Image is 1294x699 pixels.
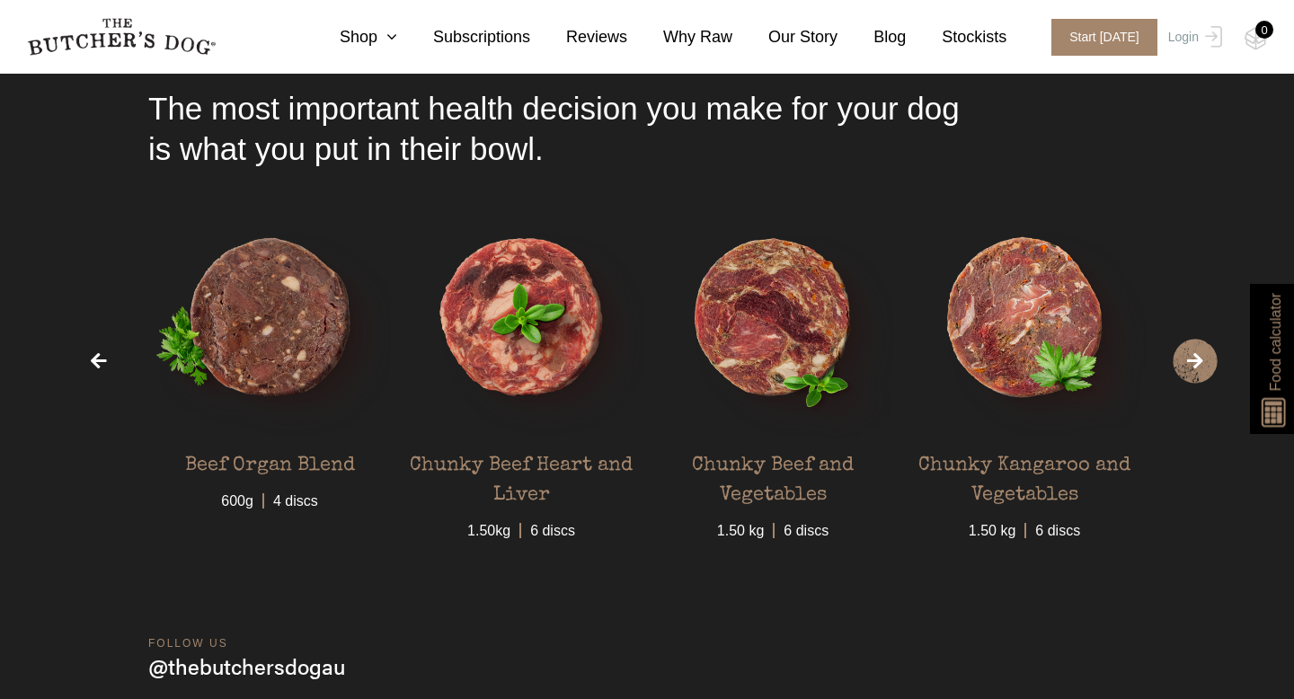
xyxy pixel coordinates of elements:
[148,635,1146,651] div: follow us
[1264,293,1286,391] span: Food calculator
[400,438,643,511] div: Chunky Beef Heart and Liver
[400,196,643,438] img: TBD_Chunky-Beef-Heart-Liver-1.png
[148,61,1146,196] div: The most important health decision you make for your dog is what you put in their bowl.
[708,511,773,542] span: 1.50 kg
[960,511,1024,542] span: 1.50 kg
[1255,21,1273,39] div: 0
[148,196,391,438] img: TBD_Organ-Meat-1.png
[458,511,519,542] span: 1.50kg
[1024,511,1089,542] span: 6 discs
[519,511,584,542] span: 6 discs
[1033,19,1164,56] a: Start [DATE]
[185,438,355,482] div: Beef Organ Blend
[1173,339,1218,384] span: Next
[530,25,627,49] a: Reviews
[262,482,327,512] span: 4 discs
[1245,27,1267,50] img: TBD_Cart-Empty.png
[397,25,530,49] a: Subscriptions
[732,25,838,49] a: Our Story
[838,25,906,49] a: Blog
[212,482,262,512] span: 600g
[651,438,894,511] div: Chunky Beef and Vegetables
[773,511,838,542] span: 6 discs
[1164,19,1222,56] a: Login
[903,196,1146,438] img: TBD_Chunky-Kangaroo-Veg-1.png
[651,196,894,438] img: TBD_Chunky-Beef-and-Veg-1.png
[1051,19,1157,56] span: Start [DATE]
[906,25,1006,49] a: Stockists
[627,25,732,49] a: Why Raw
[304,25,397,49] a: Shop
[903,438,1146,511] div: Chunky Kangaroo and Vegetables
[76,339,121,384] span: Previous
[148,651,345,682] h3: thebutchersdogau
